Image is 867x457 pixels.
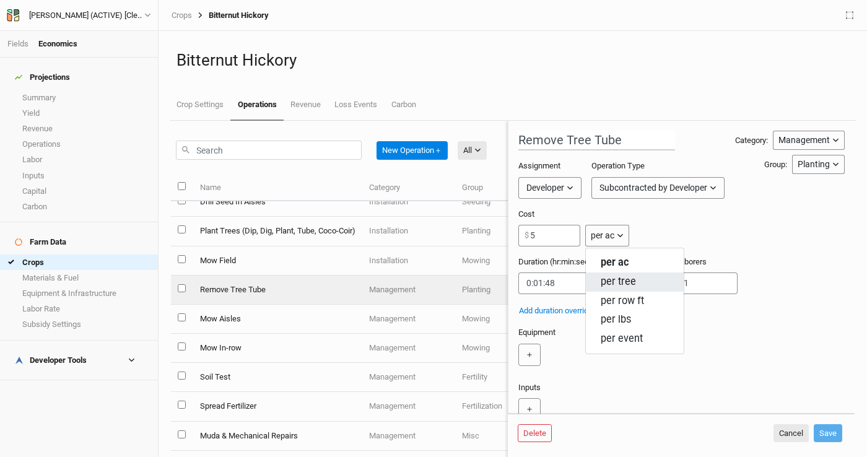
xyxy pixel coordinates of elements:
input: Operation name [518,131,675,150]
td: Drill Seed In Aisles [193,188,362,217]
span: per ac [601,256,629,270]
td: Management [362,422,455,451]
div: Developer Tools [15,355,87,365]
button: Planting [792,155,845,174]
input: select this item [178,284,186,292]
td: Fertilization [455,392,548,421]
input: select this item [178,401,186,409]
td: Soil Test [193,363,362,392]
td: Remove Tree Tube [193,276,362,305]
td: Management [362,305,455,334]
div: Management [778,134,830,147]
input: select this item [178,225,186,233]
a: Revenue [284,90,328,120]
button: Add duration overrides [518,304,598,318]
h1: Bitternut Hickory [176,51,849,70]
td: Misc [455,422,548,451]
h4: Developer Tools [7,348,150,373]
div: Economics [38,38,77,50]
label: Cost [518,209,534,220]
button: Developer [518,177,582,199]
th: Name [193,175,362,201]
label: $ [525,230,529,241]
input: select this item [178,313,186,321]
div: Projections [15,72,70,82]
a: Carbon [385,90,423,120]
th: Group [455,175,548,201]
a: Crop Settings [170,90,230,120]
label: Laborers [676,256,707,268]
td: Management [362,392,455,421]
label: Inputs [518,382,541,393]
div: Planting [798,158,830,171]
td: Installation [362,188,455,217]
div: per ac [591,229,614,242]
input: select this item [178,372,186,380]
input: select this item [178,255,186,263]
button: Management [773,131,845,150]
span: per tree [601,275,636,289]
button: [PERSON_NAME] (ACTIVE) [Cleaned up OpEx] [6,9,152,22]
td: Planting [455,276,548,305]
div: All [463,144,472,157]
div: Warehime (ACTIVE) [Cleaned up OpEx] [29,9,144,22]
td: Installation [362,246,455,276]
div: Category: [735,135,768,146]
a: Operations [230,90,283,121]
td: Muda & Mechanical Repairs [193,422,362,451]
input: select all items [178,182,186,190]
div: [PERSON_NAME] (ACTIVE) [Cleaned up OpEx] [29,9,144,22]
label: Operation Type [591,160,645,172]
td: Planting [455,217,548,246]
a: Crops [172,11,192,20]
span: per row ft [601,294,644,308]
button: ＋ [518,344,541,366]
input: select this item [178,342,186,350]
div: Subcontracted by Developer [599,181,707,194]
label: Duration (hr:min:sec) [518,256,592,268]
td: Mow Aisles [193,305,362,334]
td: Management [362,276,455,305]
td: Mowing [455,334,548,363]
button: All [458,141,487,160]
td: Fertility [455,363,548,392]
a: Loss Events [328,90,384,120]
td: Mow In-row [193,334,362,363]
td: Management [362,334,455,363]
div: Group: [764,159,787,170]
input: 12:34:56 [518,272,611,294]
td: Mowing [455,246,548,276]
button: ＋ [518,398,541,420]
a: Fields [7,39,28,48]
td: Plant Trees (Dip, Dig, Plant, Tube, Coco-Coir) [193,217,362,246]
div: Bitternut Hickory [192,11,269,20]
td: Mow Field [193,246,362,276]
label: Assignment [518,160,560,172]
td: Seeding [455,188,548,217]
label: Equipment [518,327,555,338]
td: Management [362,363,455,392]
input: Search [176,141,362,160]
button: Subcontracted by Developer [591,177,725,199]
div: Developer [526,181,564,194]
td: Installation [362,217,455,246]
span: per event [601,332,643,346]
div: Farm Data [15,237,66,247]
span: per lbs [601,313,631,327]
th: Category [362,175,455,201]
button: New Operation＋ [377,141,448,160]
td: Mowing [455,305,548,334]
button: per ac [585,225,629,246]
input: select this item [178,430,186,438]
td: Spread Fertilizer [193,392,362,421]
